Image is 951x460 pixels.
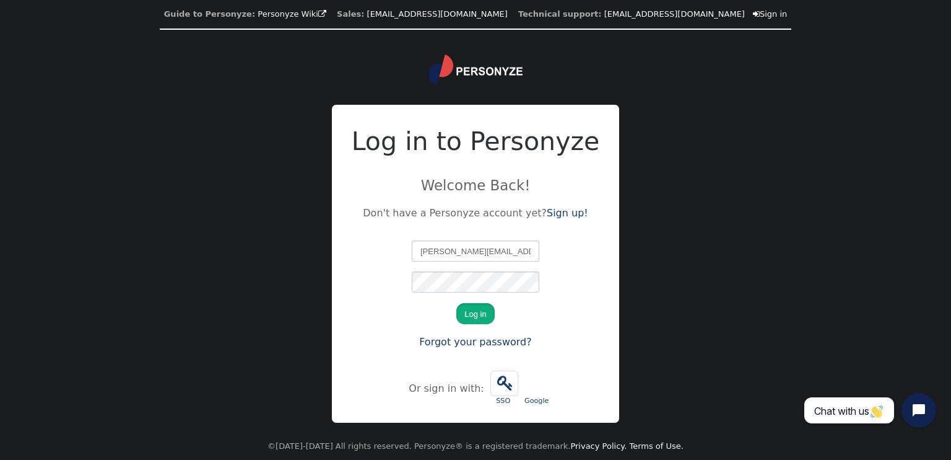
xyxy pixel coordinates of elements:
[352,123,600,161] h2: Log in to Personyze
[337,9,364,19] b: Sales:
[524,396,549,407] div: Google
[518,9,601,19] b: Technical support:
[367,9,508,19] a: [EMAIL_ADDRESS][DOMAIN_NAME]
[753,10,760,18] span: 
[491,371,518,396] span: 
[487,365,521,413] a:  SSO
[352,175,600,196] p: Welcome Back!
[490,396,516,407] div: SSO
[428,55,523,86] img: logo.svg
[409,381,487,396] div: Or sign in with:
[753,9,787,19] a: Sign in
[419,336,532,348] a: Forgot your password?
[164,9,255,19] b: Guide to Personyze:
[352,206,600,221] p: Don't have a Personyze account yet?
[547,207,588,219] a: Sign up!
[521,365,552,413] a: Google
[517,370,557,397] iframe: Sign in with Google Button
[258,9,326,19] a: Personyze Wiki
[456,303,494,324] button: Log in
[318,10,326,18] span: 
[629,441,684,451] a: Terms of Use.
[412,241,539,262] input: Email
[604,9,745,19] a: [EMAIL_ADDRESS][DOMAIN_NAME]
[570,441,627,451] a: Privacy Policy.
